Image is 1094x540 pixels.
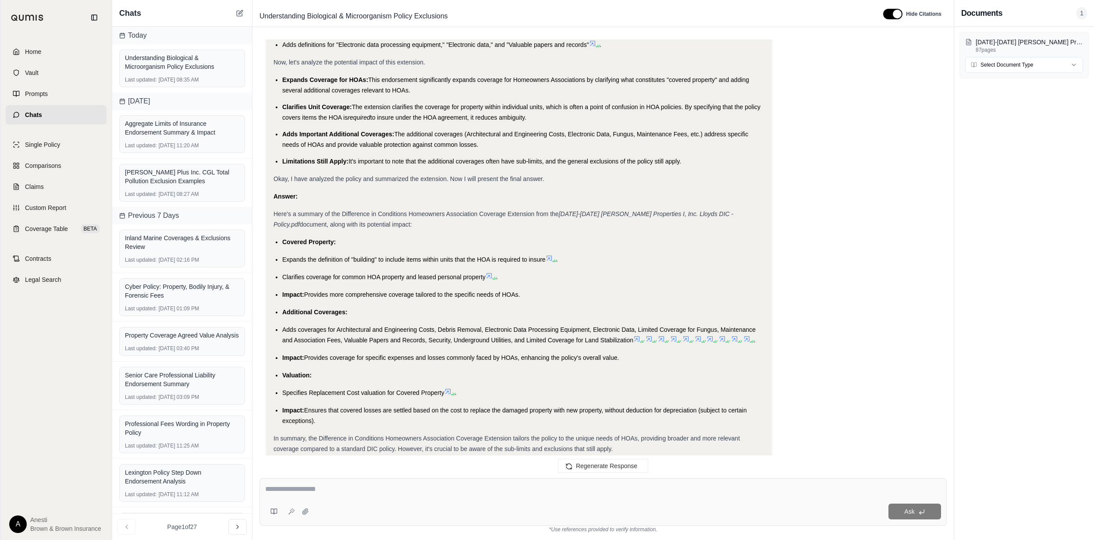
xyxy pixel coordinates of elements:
[125,468,239,486] div: Lexington Policy Step Down Endorsement Analysis
[1076,7,1087,19] span: 1
[125,371,239,388] div: Senior Care Professional Liability Endorsement Summary
[87,11,101,25] button: Collapse sidebar
[282,158,348,165] span: Limitations Still Apply:
[125,394,239,401] div: [DATE] 03:09 PM
[125,345,239,352] div: [DATE] 03:40 PM
[282,256,546,263] span: Expands the definition of "building" to include items within units that the HOA is required to in...
[273,59,425,66] span: Now, let's analyze the potential impact of this extension.
[125,142,157,149] span: Last updated:
[125,491,239,498] div: [DATE] 11:12 AM
[125,142,239,149] div: [DATE] 11:20 AM
[25,161,61,170] span: Comparisons
[81,224,99,233] span: BETA
[25,203,66,212] span: Custom Report
[300,221,412,228] span: document, along with its potential impact:
[6,270,107,289] a: Legal Search
[273,210,559,217] span: Here's a summary of the Difference in Conditions Homeowners Association Coverage Extension from the
[273,175,544,182] span: Okay, I have analyzed the policy and summarized the extension. Now I will present the final answer.
[282,103,760,121] span: The extension clarifies the coverage for property within individual units, which is often a point...
[9,515,27,533] div: A
[125,76,239,83] div: [DATE] 08:35 AM
[282,389,444,396] span: Specifies Replacement Cost valuation for Covered Property
[256,9,873,23] div: Edit Title
[304,291,520,298] span: Provides more comprehensive coverage tailored to the specific needs of HOAs.
[25,110,42,119] span: Chats
[282,354,304,361] span: Impact:
[754,337,756,344] span: .
[125,331,239,340] div: Property Coverage Agreed Value Analysis
[25,224,68,233] span: Coverage Table
[25,182,44,191] span: Claims
[273,210,733,228] em: [DATE]-[DATE] [PERSON_NAME] Properties I, Inc. Lloyds DIC - Policy.pdf
[6,156,107,175] a: Comparisons
[119,7,141,19] span: Chats
[6,84,107,103] a: Prompts
[125,345,157,352] span: Last updated:
[282,41,589,48] span: Adds definitions for "Electronic data processing equipment," "Electronic data," and "Valuable pap...
[125,53,239,71] div: Understanding Biological & Microorganism Policy Exclusions
[906,11,941,18] span: Hide Citations
[576,462,637,469] span: Regenerate Response
[904,508,914,515] span: Ask
[11,14,44,21] img: Qumis Logo
[125,191,239,198] div: [DATE] 08:27 AM
[282,309,348,316] span: Additional Coverages:
[256,9,451,23] span: Understanding Biological & Microorganism Policy Exclusions
[125,234,239,251] div: Inland Marine Coverages & Exclusions Review
[125,119,239,137] div: Aggregate Limits of Insurance Endorsement Summary & Impact
[125,442,239,449] div: [DATE] 11:25 AM
[125,256,157,263] span: Last updated:
[6,249,107,268] a: Contracts
[282,407,747,424] span: Ensures that covered losses are settled based on the cost to replace the damaged property with ne...
[125,305,239,312] div: [DATE] 01:09 PM
[282,131,394,138] span: Adds Important Additional Coverages:
[6,219,107,238] a: Coverage TableBETA
[282,326,756,344] span: Adds coverages for Architectural and Engineering Costs, Debris Removal, Electronic Data Processin...
[282,76,749,94] span: This endorsement significantly expands coverage for Homeowners Associations by clarifying what co...
[282,274,486,281] span: Clarifies coverage for common HOA property and leased personal property
[455,389,457,396] span: .
[125,419,239,437] div: Professional Fees Wording in Property Policy
[348,158,681,165] span: It's important to note that the additional coverages often have sub-limits, and the general exclu...
[125,282,239,300] div: Cyber Policy: Property, Bodily Injury, & Forensic Fees
[125,76,157,83] span: Last updated:
[112,27,252,44] div: Today
[125,491,157,498] span: Last updated:
[125,442,157,449] span: Last updated:
[282,131,748,148] span: The additional coverages (Architectural and Engineering Costs, Electronic Data, Fungus, Maintenan...
[348,114,370,121] span: required
[25,68,39,77] span: Vault
[25,140,60,149] span: Single Policy
[30,515,101,524] span: Anesti
[888,504,941,519] button: Ask
[6,105,107,124] a: Chats
[6,177,107,196] a: Claims
[282,103,352,110] span: Clarifies Unit Coverage:
[282,76,368,83] span: Expands Coverage for HOAs:
[25,89,48,98] span: Prompts
[125,191,157,198] span: Last updated:
[282,291,304,298] span: Impact:
[125,305,157,312] span: Last updated:
[961,7,1002,19] h3: Documents
[600,41,601,48] span: .
[6,63,107,82] a: Vault
[25,47,41,56] span: Home
[965,38,1083,53] button: [DATE]-[DATE] [PERSON_NAME] Properties I, Inc. Lloyds DIC - Policy.pdf87pages
[496,274,498,281] span: .
[282,372,312,379] span: Valuation:
[370,114,526,121] span: to insure under the HOA agreement, it reduces ambiguity.
[125,168,239,185] div: [PERSON_NAME] Plus Inc. CGL Total Pollution Exclusion Examples
[30,524,101,533] span: Brown & Brown Insurance
[125,394,157,401] span: Last updated:
[259,526,947,533] div: *Use references provided to verify information.
[112,207,252,224] div: Previous 7 Days
[234,8,245,18] button: New Chat
[273,435,740,452] span: In summary, the Difference in Conditions Homeowners Association Coverage Extension tailors the po...
[125,256,239,263] div: [DATE] 02:16 PM
[273,193,298,200] strong: Answer:
[976,46,1083,53] p: 87 pages
[6,198,107,217] a: Custom Report
[25,254,51,263] span: Contracts
[282,238,336,245] span: Covered Property:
